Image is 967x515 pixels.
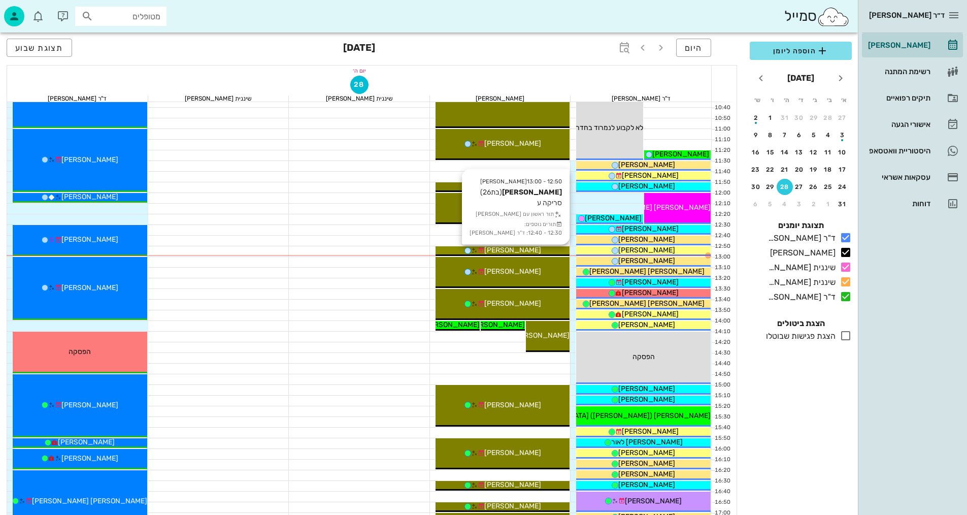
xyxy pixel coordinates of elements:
div: 16:30 [712,477,732,486]
div: 10:50 [712,114,732,123]
a: אישורי הגעה [862,112,963,137]
button: 5 [806,127,822,143]
button: 8 [762,127,779,143]
div: 13:20 [712,274,732,283]
button: 22 [762,162,779,178]
div: 12:00 [712,189,732,198]
span: [PERSON_NAME] [622,310,679,318]
h4: תצוגת יומנים [750,219,852,232]
div: 15:10 [712,392,732,400]
span: [PERSON_NAME] [622,288,679,297]
span: [PERSON_NAME] [484,448,541,457]
div: 9 [748,132,764,139]
span: [PERSON_NAME] [61,454,118,463]
button: 24 [835,179,851,195]
div: 20 [791,166,808,173]
div: 25 [820,183,837,190]
div: 11:00 [712,125,732,134]
div: 6 [791,132,808,139]
div: 15:50 [712,434,732,443]
div: 13:00 [712,253,732,262]
div: היסטוריית וואטסאפ [866,147,930,155]
div: 14:00 [712,317,732,326]
div: יום ה׳ [7,66,711,76]
button: 13 [791,144,808,160]
div: 4 [777,201,793,208]
button: 21 [777,162,793,178]
span: [PERSON_NAME] [61,192,118,201]
div: 8 [762,132,779,139]
div: 31 [835,201,851,208]
button: 2 [806,196,822,212]
span: [PERSON_NAME] [484,139,541,148]
span: תצוגת שבוע [15,43,63,53]
div: 12 [806,149,822,156]
div: 13:50 [712,306,732,315]
div: סמייל [784,6,850,27]
span: [PERSON_NAME] [PERSON_NAME] [589,267,705,276]
div: 15:30 [712,413,732,422]
span: [PERSON_NAME] [58,438,115,446]
span: [PERSON_NAME] [618,160,675,169]
button: 23 [748,162,764,178]
span: [PERSON_NAME] [585,214,642,222]
span: הוספה ליומן [758,45,844,57]
th: ה׳ [780,91,793,109]
button: 31 [835,196,851,212]
button: 1 [820,196,837,212]
div: ד"ר [PERSON_NAME] [764,232,836,244]
span: [PERSON_NAME] [513,331,570,340]
div: 17 [835,166,851,173]
div: 27 [835,114,851,121]
span: [PERSON_NAME] [618,470,675,478]
th: ו׳ [765,91,778,109]
span: [PERSON_NAME] [622,224,679,233]
div: 15 [762,149,779,156]
span: לא לקבוע לנמרוד בחדר טיפולים [553,123,643,132]
div: ד"ר [PERSON_NAME] [7,95,148,102]
div: [PERSON_NAME] [766,247,836,259]
h4: הצגת ביטולים [750,317,852,330]
div: 1 [820,201,837,208]
th: א׳ [838,91,851,109]
span: [PERSON_NAME] ([PERSON_NAME]) [GEOGRAPHIC_DATA] [517,411,711,420]
button: 19 [806,162,822,178]
a: [PERSON_NAME] [862,33,963,57]
div: 16:00 [712,445,732,454]
span: [PERSON_NAME] [622,171,679,180]
div: 11:10 [712,136,732,144]
div: 16:20 [712,466,732,475]
span: ד״ר [PERSON_NAME] [869,11,945,20]
div: 13 [791,149,808,156]
span: [PERSON_NAME] [625,497,682,505]
button: חודש הבא [752,69,770,87]
div: דוחות [866,200,930,208]
button: הוספה ליומן [750,42,852,60]
button: [DATE] [783,68,818,88]
button: 3 [835,127,851,143]
div: 13:30 [712,285,732,294]
span: [PERSON_NAME] [618,395,675,404]
div: 11:30 [712,157,732,166]
div: 21 [777,166,793,173]
div: 19 [806,166,822,173]
div: 10:40 [712,104,732,112]
div: [PERSON_NAME] [866,41,930,49]
div: [PERSON_NAME] [430,95,571,102]
div: 18 [820,166,837,173]
div: 4 [820,132,837,139]
span: [PERSON_NAME] [61,155,118,164]
div: 30 [791,114,808,121]
button: 28 [777,179,793,195]
button: 3 [791,196,808,212]
a: עסקאות אשראי [862,165,963,189]
span: [PERSON_NAME] [61,283,118,292]
div: 6 [748,201,764,208]
span: [PERSON_NAME] [PERSON_NAME] [589,299,705,308]
a: דוחות [862,191,963,216]
div: 2 [748,114,764,121]
div: 16:40 [712,488,732,496]
div: 11:40 [712,168,732,176]
th: ד׳ [794,91,807,109]
div: 12:30 [712,221,732,230]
